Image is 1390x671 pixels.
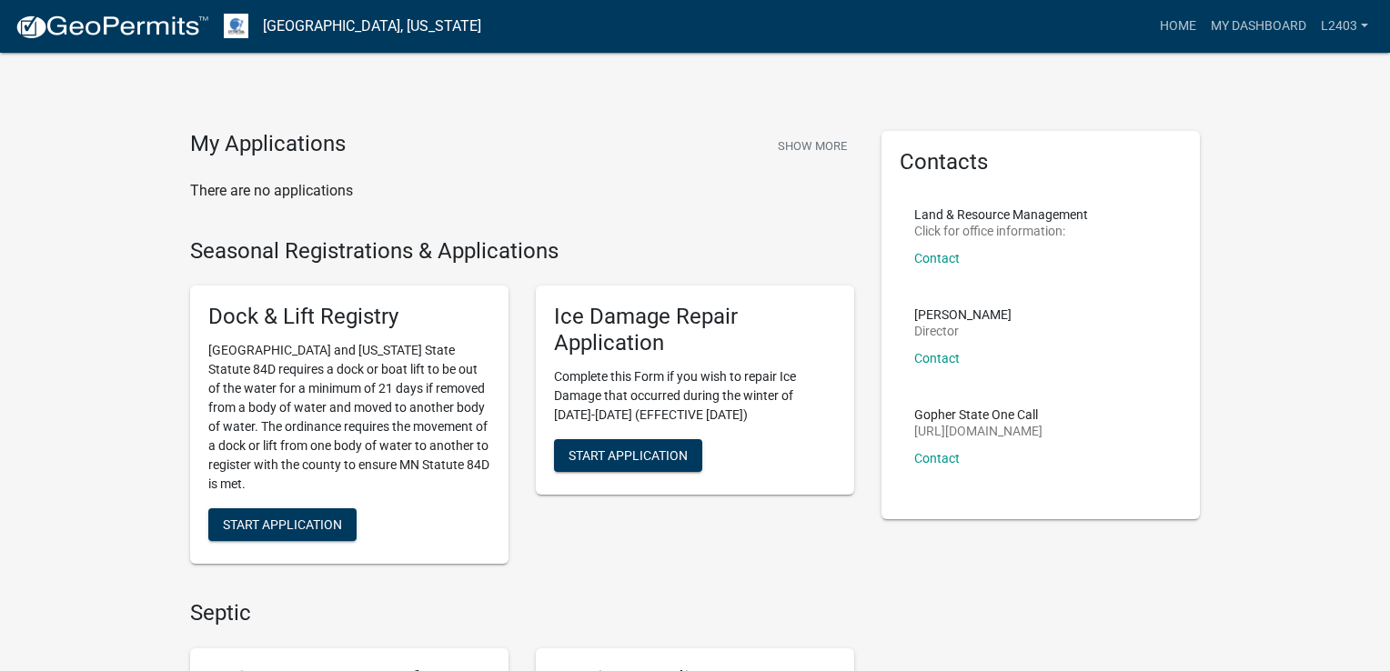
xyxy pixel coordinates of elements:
a: My Dashboard [1204,9,1314,44]
p: There are no applications [190,180,854,202]
img: Otter Tail County, Minnesota [224,14,248,38]
p: [URL][DOMAIN_NAME] [914,425,1042,437]
a: [GEOGRAPHIC_DATA], [US_STATE] [263,11,481,42]
a: Contact [914,351,960,366]
h5: Dock & Lift Registry [208,304,490,330]
p: Complete this Form if you wish to repair Ice Damage that occurred during the winter of [DATE]-[DA... [554,367,836,425]
button: Start Application [208,508,357,541]
p: [GEOGRAPHIC_DATA] and [US_STATE] State Statute 84D requires a dock or boat lift to be out of the ... [208,341,490,494]
a: Home [1153,9,1204,44]
h5: Ice Damage Repair Application [554,304,836,356]
span: Start Application [569,447,688,462]
a: L2403 [1314,9,1375,44]
p: Land & Resource Management [914,208,1088,221]
a: Contact [914,451,960,466]
p: Click for office information: [914,225,1088,237]
h4: Septic [190,600,854,626]
h4: Seasonal Registrations & Applications [190,238,854,265]
h4: My Applications [190,131,346,158]
h5: Contacts [900,149,1182,175]
p: Gopher State One Call [914,408,1042,421]
a: Contact [914,251,960,265]
p: [PERSON_NAME] [914,308,1012,321]
p: Director [914,325,1012,337]
button: Show More [771,131,854,161]
button: Start Application [554,439,702,472]
span: Start Application [223,517,342,532]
